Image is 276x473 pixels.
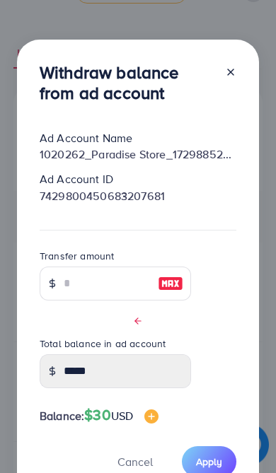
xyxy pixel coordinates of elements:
h3: Withdraw balance from ad account [40,62,214,103]
label: Transfer amount [40,249,114,263]
h4: $30 [84,407,159,424]
img: image [158,275,183,292]
div: 7429800450683207681 [28,188,248,204]
div: Ad Account Name [28,130,248,146]
div: 1020262_Paradise Store_1729885236700 [28,146,248,163]
div: Ad Account ID [28,171,248,187]
span: USD [111,408,133,424]
span: Balance: [40,408,84,424]
span: Apply [196,455,222,469]
img: image [144,409,159,424]
label: Total balance in ad account [40,337,166,351]
span: Cancel [117,454,153,469]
